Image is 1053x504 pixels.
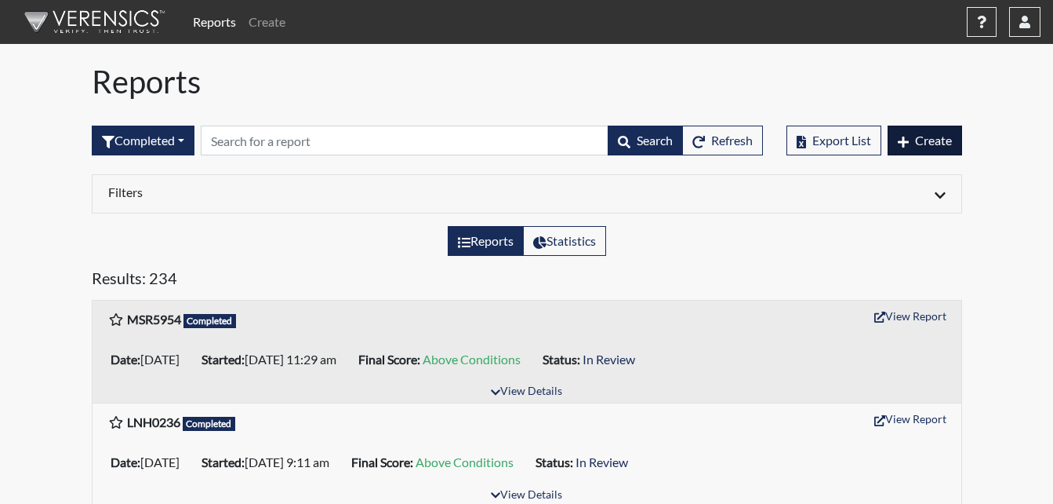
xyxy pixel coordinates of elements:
div: Filter by interview status [92,126,194,155]
li: [DATE] [104,450,195,475]
b: LNH0236 [127,415,180,429]
h1: Reports [92,63,962,100]
span: Create [915,133,952,148]
span: In Review [583,352,635,367]
button: Refresh [682,126,763,155]
b: Date: [111,455,140,469]
span: Export List [812,133,871,148]
a: Reports [187,6,242,38]
li: [DATE] [104,347,195,372]
b: Date: [111,352,140,367]
button: Completed [92,126,194,155]
label: View statistics about completed interviews [523,226,606,256]
b: Final Score: [351,455,413,469]
b: Started: [202,455,245,469]
li: [DATE] 9:11 am [195,450,345,475]
button: Search [608,126,683,155]
input: Search by Registration ID, Interview Number, or Investigation Name. [201,126,608,155]
li: [DATE] 11:29 am [195,347,352,372]
button: Create [888,126,962,155]
h6: Filters [108,184,515,199]
b: Final Score: [358,352,420,367]
span: Completed [183,417,236,431]
b: Started: [202,352,245,367]
b: Status: [536,455,573,469]
button: Export List [786,126,881,155]
span: In Review [576,455,628,469]
span: Completed [183,314,237,328]
button: View Details [484,382,569,403]
span: Above Conditions [423,352,521,367]
span: Above Conditions [416,455,514,469]
a: Create [242,6,292,38]
button: View Report [867,407,953,431]
span: Search [637,133,673,148]
b: Status: [543,352,580,367]
div: Click to expand/collapse filters [96,184,957,203]
button: View Report [867,304,953,328]
h5: Results: 234 [92,268,962,294]
label: View the list of reports [448,226,524,256]
span: Refresh [711,133,753,148]
b: MSR5954 [127,312,181,327]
